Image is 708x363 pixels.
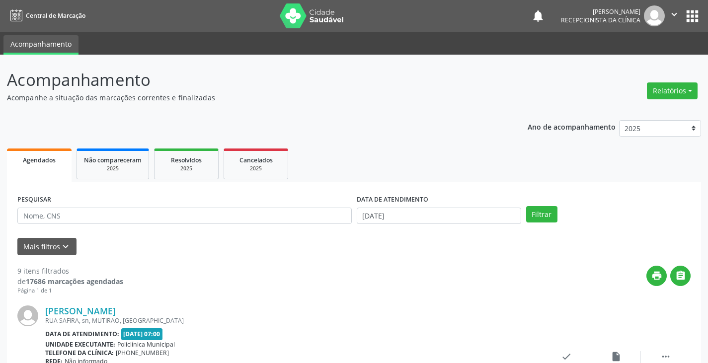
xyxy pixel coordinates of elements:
a: Central de Marcação [7,7,85,24]
img: img [17,305,38,326]
input: Selecione um intervalo [357,208,521,224]
button: Filtrar [526,206,557,223]
i: insert_drive_file [611,351,622,362]
i: keyboard_arrow_down [60,241,71,252]
b: Unidade executante: [45,340,115,349]
label: DATA DE ATENDIMENTO [357,192,428,208]
span: Central de Marcação [26,11,85,20]
button: apps [684,7,701,25]
div: 2025 [84,165,142,172]
button: print [646,266,667,286]
i:  [660,351,671,362]
i: check [561,351,572,362]
span: [DATE] 07:00 [121,328,163,340]
span: Policlínica Municipal [117,340,175,349]
div: [PERSON_NAME] [561,7,640,16]
div: RUA SAFIRA, sn, MUTIRAO, [GEOGRAPHIC_DATA] [45,316,542,325]
button:  [665,5,684,26]
div: 2025 [231,165,281,172]
i: print [651,270,662,281]
span: Recepcionista da clínica [561,16,640,24]
input: Nome, CNS [17,208,352,224]
i:  [669,9,680,20]
b: Data de atendimento: [45,330,119,338]
div: de [17,276,123,287]
a: Acompanhamento [3,35,79,55]
b: Telefone da clínica: [45,349,114,357]
label: PESQUISAR [17,192,51,208]
span: [PHONE_NUMBER] [116,349,169,357]
div: Página 1 de 1 [17,287,123,295]
i:  [675,270,686,281]
button: Mais filtroskeyboard_arrow_down [17,238,77,255]
span: Resolvidos [171,156,202,164]
span: Não compareceram [84,156,142,164]
img: img [644,5,665,26]
div: 2025 [161,165,211,172]
p: Acompanhamento [7,68,493,92]
a: [PERSON_NAME] [45,305,116,316]
button:  [670,266,691,286]
p: Acompanhe a situação das marcações correntes e finalizadas [7,92,493,103]
span: Agendados [23,156,56,164]
div: 9 itens filtrados [17,266,123,276]
strong: 17686 marcações agendadas [26,277,123,286]
button: notifications [531,9,545,23]
button: Relatórios [647,82,698,99]
span: Cancelados [239,156,273,164]
p: Ano de acompanhamento [528,120,616,133]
